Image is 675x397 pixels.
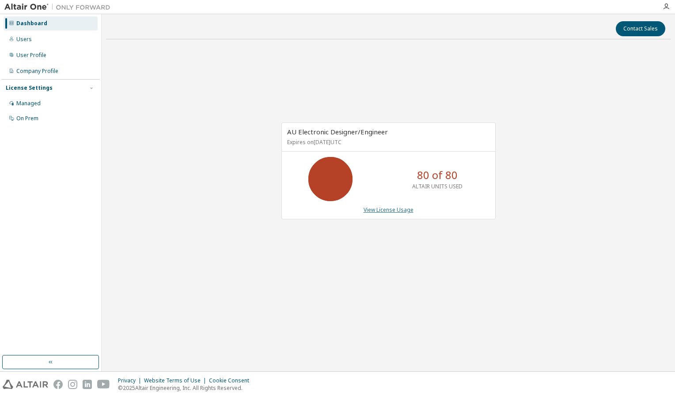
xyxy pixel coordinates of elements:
[53,380,63,389] img: facebook.svg
[16,52,46,59] div: User Profile
[287,138,488,146] p: Expires on [DATE] UTC
[118,377,144,384] div: Privacy
[16,36,32,43] div: Users
[4,3,115,11] img: Altair One
[68,380,77,389] img: instagram.svg
[364,206,413,214] a: View License Usage
[16,100,41,107] div: Managed
[16,68,58,75] div: Company Profile
[412,183,463,190] p: ALTAIR UNITS USED
[118,384,254,392] p: © 2025 Altair Engineering, Inc. All Rights Reserved.
[417,168,458,183] p: 80 of 80
[16,115,38,122] div: On Prem
[6,84,53,92] div: License Settings
[3,380,48,389] img: altair_logo.svg
[83,380,92,389] img: linkedin.svg
[97,380,110,389] img: youtube.svg
[16,20,47,27] div: Dashboard
[287,127,388,136] span: AU Electronic Designer/Engineer
[209,377,254,384] div: Cookie Consent
[144,377,209,384] div: Website Terms of Use
[616,21,665,36] button: Contact Sales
